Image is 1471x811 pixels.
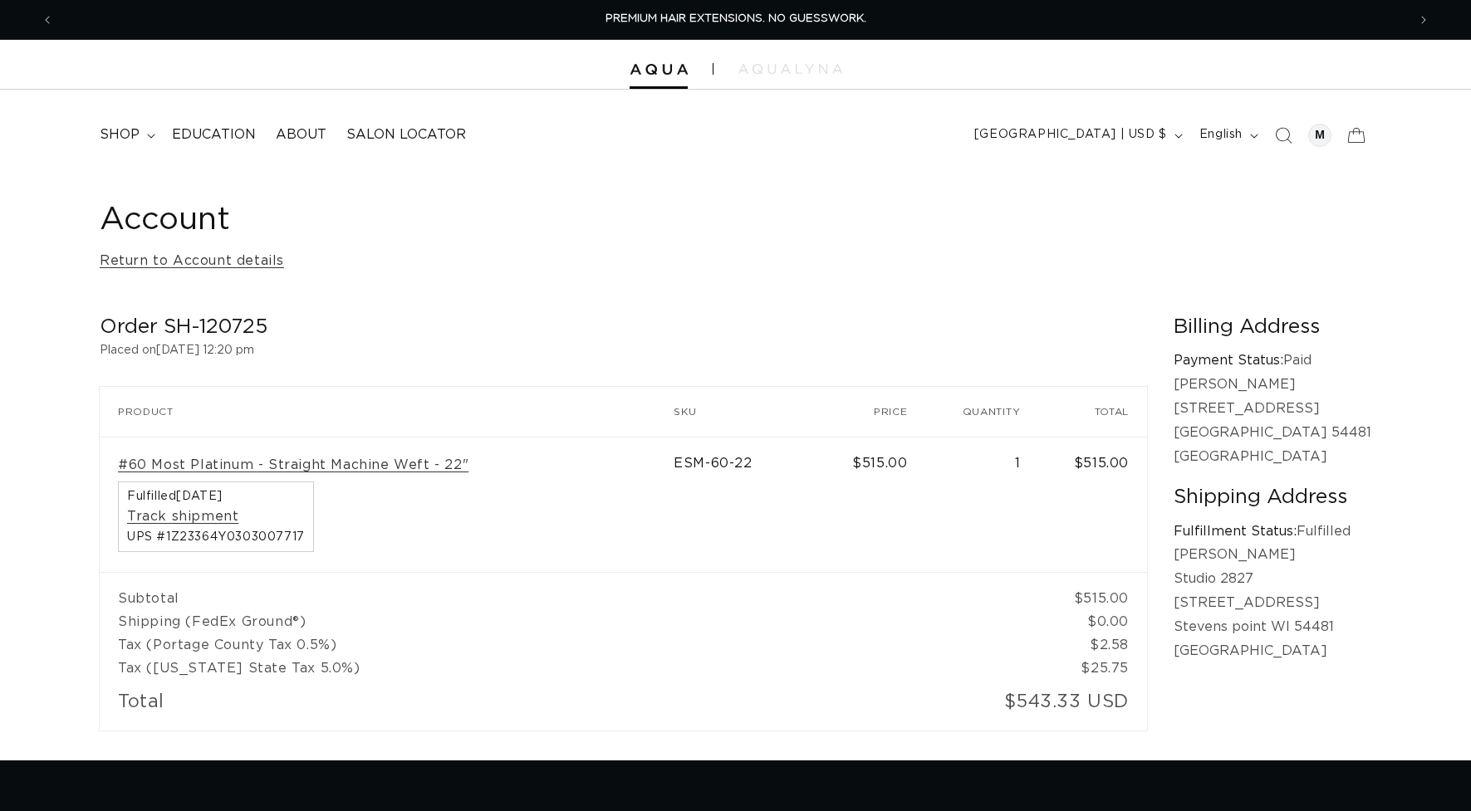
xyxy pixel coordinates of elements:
td: Tax (Portage County Tax 0.5%) [100,633,1038,657]
td: Shipping (FedEx Ground®) [100,610,1038,633]
h2: Billing Address [1174,315,1371,340]
a: Salon Locator [336,116,476,154]
td: Total [100,680,925,730]
a: #60 Most Platinum - Straight Machine Weft - 22" [118,457,468,474]
button: English [1189,120,1265,151]
td: $2.58 [1038,633,1147,657]
h2: Shipping Address [1174,485,1371,511]
a: Track shipment [127,508,238,525]
summary: shop [90,116,162,154]
img: aqualyna.com [738,64,842,74]
span: PREMIUM HAIR EXTENSIONS. NO GUESSWORK. [606,13,866,24]
span: Fulfilled [127,491,305,502]
p: Placed on [100,340,1147,361]
button: [GEOGRAPHIC_DATA] | USD $ [964,120,1189,151]
th: Quantity [925,387,1038,437]
p: Paid [1174,349,1371,373]
time: [DATE] [176,491,223,502]
strong: Payment Status: [1174,354,1283,367]
td: $515.00 [1038,572,1147,610]
p: [PERSON_NAME] [STREET_ADDRESS] [GEOGRAPHIC_DATA] 54481 [GEOGRAPHIC_DATA] [1174,373,1371,468]
strong: Fulfillment Status: [1174,525,1297,538]
a: About [266,116,336,154]
th: Price [817,387,926,437]
th: SKU [674,387,817,437]
span: About [276,126,326,144]
span: English [1199,126,1243,144]
h2: Order SH-120725 [100,315,1147,340]
button: Next announcement [1405,4,1442,36]
td: $0.00 [1038,610,1147,633]
td: 1 [925,437,1038,573]
span: [GEOGRAPHIC_DATA] | USD $ [974,126,1167,144]
span: Education [172,126,256,144]
td: $543.33 USD [925,680,1147,730]
td: $25.75 [1038,657,1147,680]
td: ESM-60-22 [674,437,817,573]
button: Previous announcement [29,4,66,36]
th: Total [1038,387,1147,437]
td: Subtotal [100,572,1038,610]
a: Return to Account details [100,249,284,273]
p: [PERSON_NAME] Studio 2827 [STREET_ADDRESS] Stevens point WI 54481 [GEOGRAPHIC_DATA] [1174,543,1371,662]
span: Salon Locator [346,126,466,144]
td: Tax ([US_STATE] State Tax 5.0%) [100,657,1038,680]
td: $515.00 [1038,437,1147,573]
th: Product [100,387,674,437]
span: shop [100,126,140,144]
summary: Search [1265,117,1302,154]
img: Aqua Hair Extensions [630,64,688,76]
p: Fulfilled [1174,520,1371,544]
span: UPS #1Z23364Y0303007717 [127,531,305,543]
time: [DATE] 12:20 pm [156,344,254,356]
span: $515.00 [852,457,907,470]
a: Education [162,116,266,154]
h1: Account [100,200,1371,241]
